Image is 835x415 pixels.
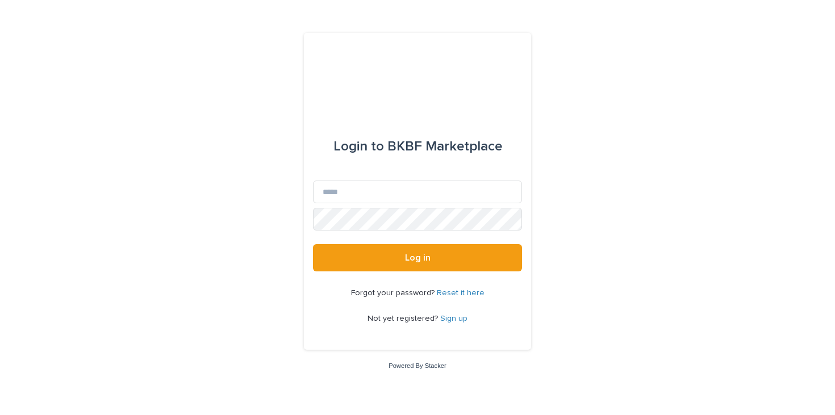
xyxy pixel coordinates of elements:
[405,253,431,262] span: Log in
[351,289,437,297] span: Forgot your password?
[333,131,502,162] div: BKBF Marketplace
[437,289,485,297] a: Reset it here
[368,315,440,322] span: Not yet registered?
[313,244,522,271] button: Log in
[360,60,474,94] img: l65f3yHPToSKODuEVUav
[333,140,384,153] span: Login to
[389,362,446,369] a: Powered By Stacker
[440,315,467,322] a: Sign up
